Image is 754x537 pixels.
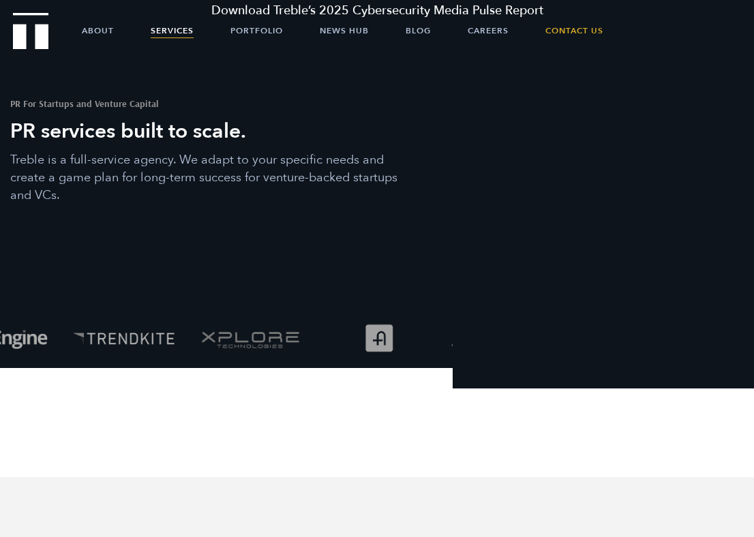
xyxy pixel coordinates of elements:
h2: PR For Startups and Venture Capital [10,99,416,108]
a: Blog [406,14,431,48]
a: Contact Us [545,14,603,48]
a: Treble Homepage [14,14,48,48]
p: Treble is a full-service agency. We adapt to your specific needs and create a game plan for long-... [10,151,416,204]
h1: PR services built to scale. [10,119,416,144]
img: Addvocate logo [317,308,437,368]
img: XPlore logo [190,308,310,368]
img: Treble logo [13,13,49,50]
a: About [82,14,114,48]
img: TrendKite logo [63,308,183,368]
a: Portfolio [230,14,283,48]
a: Services [151,14,194,48]
a: News Hub [320,14,369,48]
a: Careers [468,14,509,48]
img: Axcient logo [444,308,564,368]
